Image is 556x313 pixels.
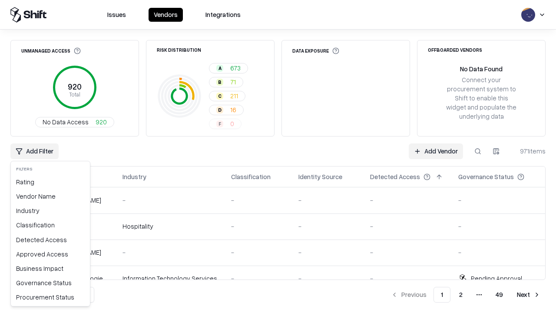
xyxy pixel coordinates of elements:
[13,233,88,247] div: Detected Access
[13,247,88,261] div: Approved Access
[13,218,88,232] div: Classification
[13,203,88,218] div: Industry
[13,276,88,290] div: Governance Status
[13,163,88,175] div: Filters
[10,161,90,306] div: Add Filter
[13,290,88,304] div: Procurement Status
[13,175,88,189] div: Rating
[13,261,88,276] div: Business Impact
[13,189,88,203] div: Vendor Name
